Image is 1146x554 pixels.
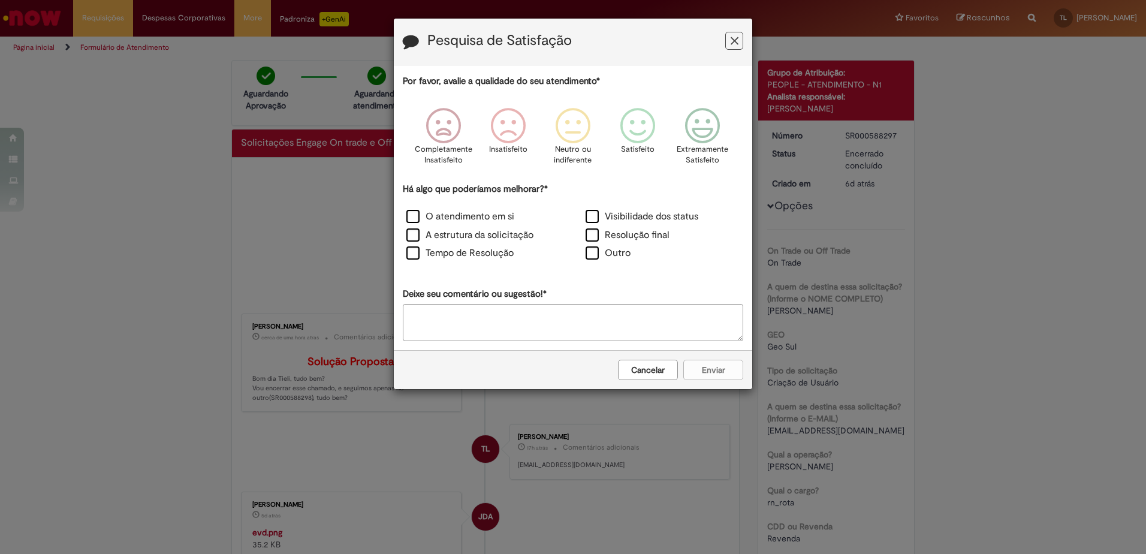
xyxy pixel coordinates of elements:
[406,228,533,242] label: A estrutura da solicitação
[551,144,595,166] p: Neutro ou indiferente
[406,246,514,260] label: Tempo de Resolução
[412,99,474,181] div: Completamente Insatisfeito
[427,33,572,49] label: Pesquisa de Satisfação
[586,210,698,224] label: Visibilidade dos status
[586,228,669,242] label: Resolução final
[542,99,604,181] div: Neutro ou indiferente
[586,246,631,260] label: Outro
[621,144,655,155] p: Satisfeito
[406,210,514,224] label: O atendimento em si
[607,99,668,181] div: Satisfeito
[403,75,600,88] label: Por favor, avalie a qualidade do seu atendimento*
[672,99,733,181] div: Extremamente Satisfeito
[403,288,547,300] label: Deixe seu comentário ou sugestão!*
[677,144,728,166] p: Extremamente Satisfeito
[618,360,678,380] button: Cancelar
[489,144,527,155] p: Insatisfeito
[478,99,539,181] div: Insatisfeito
[403,183,743,264] div: Há algo que poderíamos melhorar?*
[415,144,472,166] p: Completamente Insatisfeito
